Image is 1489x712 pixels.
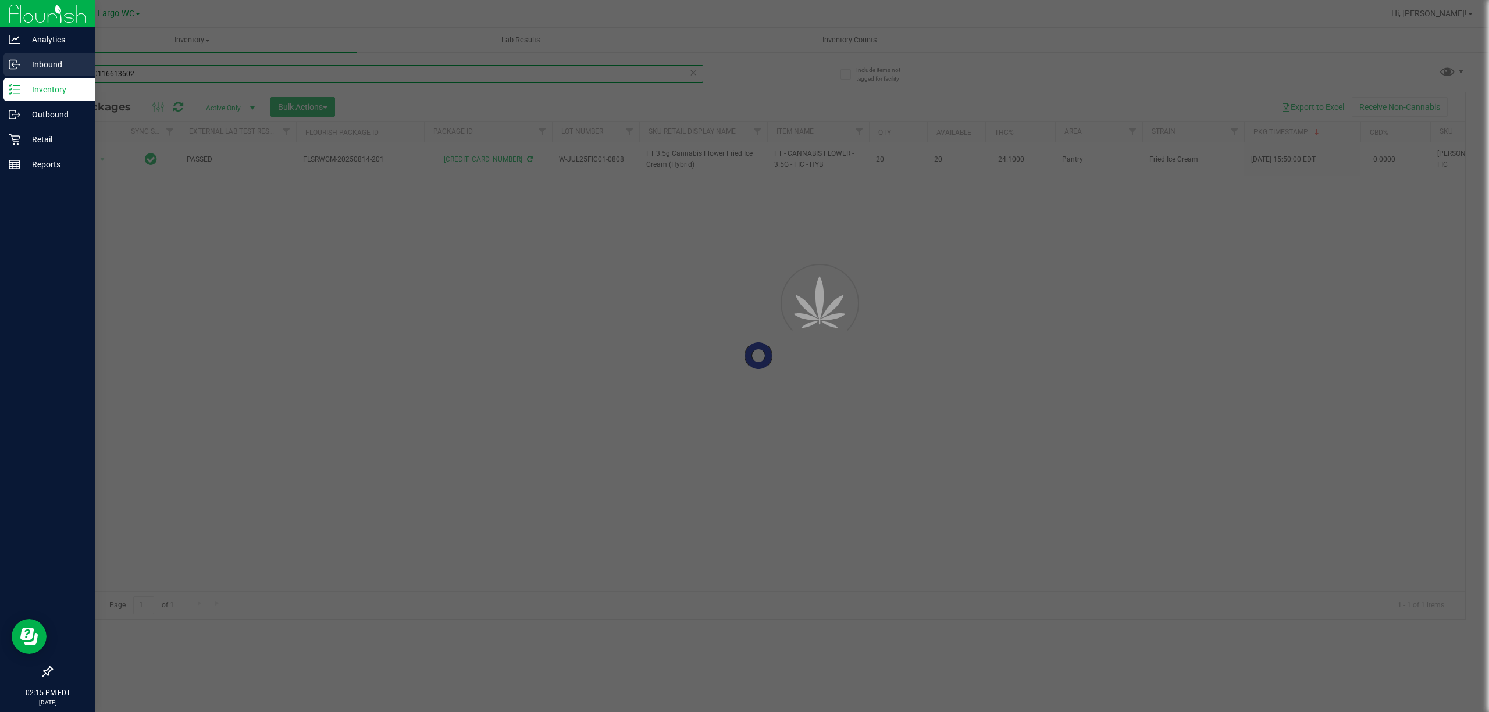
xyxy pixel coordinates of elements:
[9,134,20,145] inline-svg: Retail
[20,108,90,121] p: Outbound
[20,133,90,146] p: Retail
[20,158,90,171] p: Reports
[20,33,90,46] p: Analytics
[9,159,20,170] inline-svg: Reports
[5,688,90,698] p: 02:15 PM EDT
[9,109,20,120] inline-svg: Outbound
[9,84,20,95] inline-svg: Inventory
[5,698,90,707] p: [DATE]
[20,58,90,71] p: Inbound
[12,619,47,654] iframe: Resource center
[9,34,20,45] inline-svg: Analytics
[9,59,20,70] inline-svg: Inbound
[20,83,90,96] p: Inventory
